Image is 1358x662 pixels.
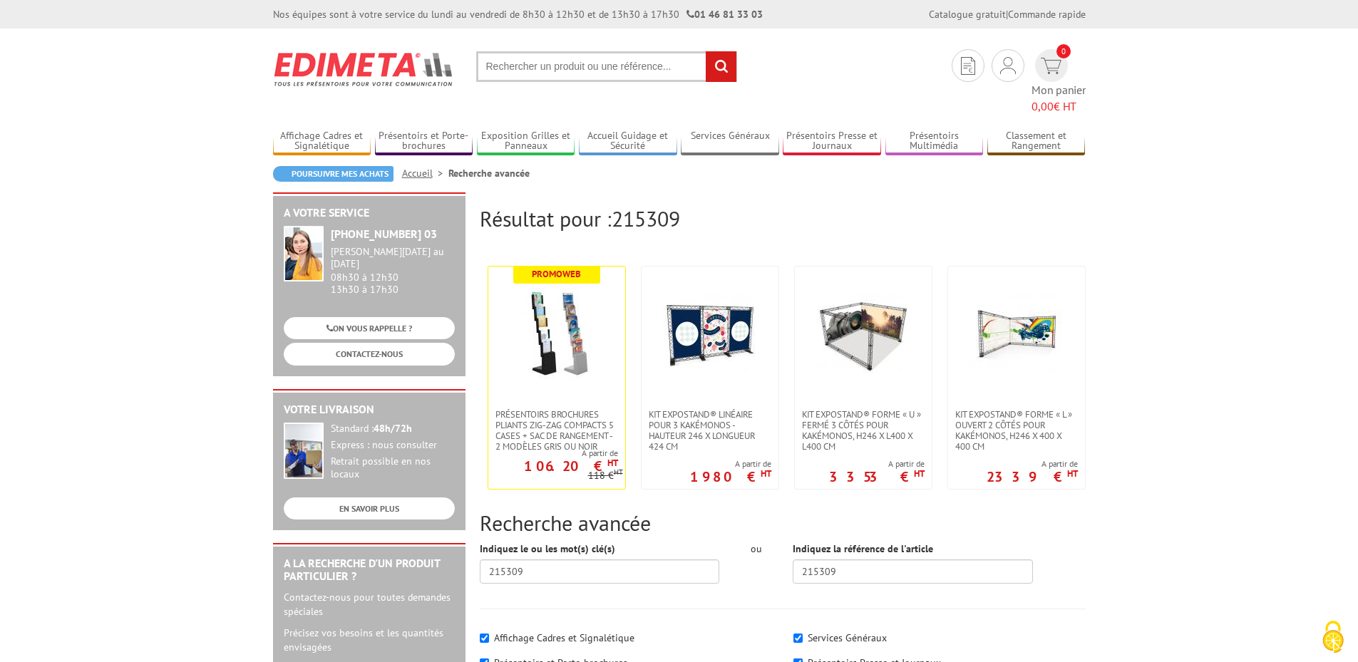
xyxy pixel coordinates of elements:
[614,467,623,477] sup: HT
[987,458,1078,470] span: A partir de
[510,288,603,381] img: Présentoirs brochures pliants Zig-Zag compacts 5 cases + sac de rangement - 2 Modèles Gris ou Noir
[741,542,771,556] div: ou
[761,467,771,480] sup: HT
[480,542,615,556] label: Indiquez le ou les mot(s) clé(s)
[284,423,324,479] img: widget-livraison.jpg
[448,166,530,180] li: Recherche avancée
[579,130,677,153] a: Accueil Guidage et Sécurité
[686,8,763,21] strong: 01 46 81 33 03
[284,557,455,582] h2: A la recherche d'un produit particulier ?
[488,409,625,452] a: Présentoirs brochures pliants Zig-Zag compacts 5 cases + sac de rangement - 2 Modèles Gris ou Noir
[476,51,737,82] input: Rechercher un produit ou une référence...
[480,511,1086,534] h2: Recherche avancée
[284,317,455,339] a: ON VOUS RAPPELLE ?
[331,227,437,241] strong: [PHONE_NUMBER] 03
[914,467,925,480] sup: HT
[480,633,489,643] input: Affichage Cadres et Signalétique
[783,130,881,153] a: Présentoirs Presse et Journaux
[642,409,778,452] a: Kit ExpoStand® linéaire pour 3 kakémonos - Hauteur 246 x longueur 424 cm
[929,7,1086,21] div: |
[374,422,412,435] strong: 48h/72h
[1032,98,1086,115] span: € HT
[829,458,925,470] span: A partir de
[284,343,455,365] a: CONTACTEZ-NOUS
[1032,49,1086,115] a: devis rapide 0 Mon panier 0,00€ HT
[331,439,455,452] div: Express : nous consulter
[612,205,680,232] span: 215309
[331,423,455,435] div: Standard :
[987,472,1078,481] p: 2339 €
[1067,467,1078,480] sup: HT
[664,288,756,381] img: Kit ExpoStand® linéaire pour 3 kakémonos - Hauteur 246 x longueur 424 cm
[488,448,618,459] span: A partir de
[795,409,932,452] a: Kit ExpoStand® forme « U » fermé 3 côtés pour kakémonos, H246 x L400 x L400 cm
[331,246,455,295] div: 08h30 à 12h30 13h30 à 17h30
[929,8,1006,21] a: Catalogue gratuit
[284,497,455,519] a: EN SAVOIR PLUS
[532,268,581,280] b: Promoweb
[829,472,925,481] p: 3353 €
[331,455,455,481] div: Retrait possible en nos locaux
[793,542,933,556] label: Indiquez la référence de l'article
[1032,82,1086,115] span: Mon panier
[480,207,1086,230] h2: Résultat pour :
[402,167,448,180] a: Accueil
[331,246,455,270] div: [PERSON_NAME][DATE] au [DATE]
[588,470,623,481] p: 118 €
[284,590,455,619] p: Contactez-nous pour toutes demandes spéciales
[1315,619,1351,655] img: Cookies (fenêtre modale)
[690,458,771,470] span: A partir de
[284,403,455,416] h2: Votre livraison
[1041,58,1061,74] img: devis rapide
[273,130,371,153] a: Affichage Cadres et Signalétique
[1000,57,1016,74] img: devis rapide
[961,57,975,75] img: devis rapide
[273,43,455,95] img: Edimeta
[970,288,1063,381] img: Kit ExpoStand® forme « L » ouvert 2 côtés pour kakémonos, H246 x 400 x 400 cm
[706,51,736,82] input: rechercher
[802,409,925,452] span: Kit ExpoStand® forme « U » fermé 3 côtés pour kakémonos, H246 x L400 x L400 cm
[1032,99,1054,113] span: 0,00
[273,7,763,21] div: Nos équipes sont à votre service du lundi au vendredi de 8h30 à 12h30 et de 13h30 à 17h30
[690,472,771,481] p: 1980 €
[284,626,455,654] p: Précisez vos besoins et les quantités envisagées
[607,457,618,469] sup: HT
[524,462,618,470] p: 106.20 €
[885,130,984,153] a: Présentoirs Multimédia
[284,226,324,281] img: widget-service.jpg
[808,631,887,644] label: Services Généraux
[793,633,803,643] input: Services Généraux
[495,409,618,452] span: Présentoirs brochures pliants Zig-Zag compacts 5 cases + sac de rangement - 2 Modèles Gris ou Noir
[1308,614,1358,662] button: Cookies (fenêtre modale)
[494,631,634,644] label: Affichage Cadres et Signalétique
[681,130,779,153] a: Services Généraux
[817,288,910,381] img: Kit ExpoStand® forme « U » fermé 3 côtés pour kakémonos, H246 x L400 x L400 cm
[273,166,393,182] a: Poursuivre mes achats
[375,130,473,153] a: Présentoirs et Porte-brochures
[955,409,1078,452] span: Kit ExpoStand® forme « L » ouvert 2 côtés pour kakémonos, H246 x 400 x 400 cm
[987,130,1086,153] a: Classement et Rangement
[477,130,575,153] a: Exposition Grilles et Panneaux
[1008,8,1086,21] a: Commande rapide
[948,409,1085,452] a: Kit ExpoStand® forme « L » ouvert 2 côtés pour kakémonos, H246 x 400 x 400 cm
[649,409,771,452] span: Kit ExpoStand® linéaire pour 3 kakémonos - Hauteur 246 x longueur 424 cm
[1056,44,1071,58] span: 0
[284,207,455,219] h2: A votre service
